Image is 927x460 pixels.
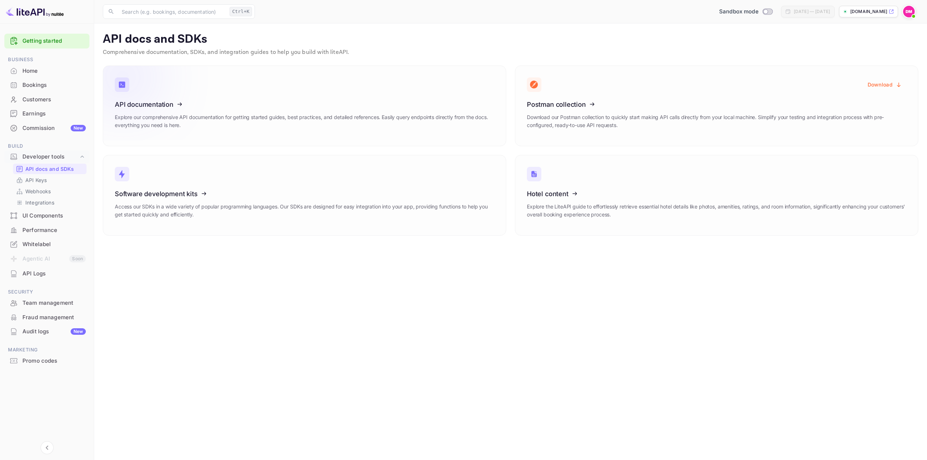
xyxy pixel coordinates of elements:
[103,155,506,236] a: Software development kitsAccess our SDKs in a wide variety of popular programming languages. Our ...
[903,6,915,17] img: Dylan McLean
[527,190,906,198] h3: Hotel content
[22,226,86,235] div: Performance
[71,125,86,131] div: New
[4,311,89,325] div: Fraud management
[719,8,759,16] span: Sandbox mode
[115,101,494,108] h3: API documentation
[25,176,47,184] p: API Keys
[515,155,918,236] a: Hotel contentExplore the LiteAPI guide to effortlessly retrieve essential hotel details like phot...
[115,190,494,198] h3: Software development kits
[4,107,89,121] div: Earnings
[22,96,86,104] div: Customers
[115,113,494,129] p: Explore our comprehensive API documentation for getting started guides, best practices, and detai...
[527,113,906,129] p: Download our Postman collection to quickly start making API calls directly from your local machin...
[4,325,89,338] a: Audit logsNew
[13,175,87,185] div: API Keys
[16,199,84,206] a: Integrations
[4,296,89,309] a: Team management
[4,311,89,324] a: Fraud management
[117,4,227,19] input: Search (e.g. bookings, documentation)
[22,270,86,278] div: API Logs
[103,48,918,57] p: Comprehensive documentation, SDKs, and integration guides to help you build with liteAPI.
[4,34,89,48] div: Getting started
[16,165,84,173] a: API docs and SDKs
[4,64,89,78] div: Home
[22,67,86,75] div: Home
[6,6,64,17] img: LiteAPI logo
[4,325,89,339] div: Audit logsNew
[4,78,89,92] a: Bookings
[22,212,86,220] div: UI Components
[4,64,89,77] a: Home
[115,203,494,219] p: Access our SDKs in a wide variety of popular programming languages. Our SDKs are designed for eas...
[4,288,89,296] span: Security
[13,164,87,174] div: API docs and SDKs
[22,153,79,161] div: Developer tools
[22,299,86,307] div: Team management
[4,237,89,252] div: Whitelabel
[16,176,84,184] a: API Keys
[13,186,87,197] div: Webhooks
[4,151,89,163] div: Developer tools
[4,237,89,251] a: Whitelabel
[4,121,89,135] a: CommissionNew
[4,209,89,223] div: UI Components
[4,93,89,107] div: Customers
[527,101,906,108] h3: Postman collection
[22,110,86,118] div: Earnings
[16,187,84,195] a: Webhooks
[4,142,89,150] span: Build
[22,357,86,365] div: Promo codes
[4,267,89,280] a: API Logs
[41,441,54,454] button: Collapse navigation
[103,32,918,47] p: API docs and SDKs
[22,313,86,322] div: Fraud management
[22,81,86,89] div: Bookings
[25,165,74,173] p: API docs and SDKs
[863,77,906,92] button: Download
[230,7,252,16] div: Ctrl+K
[22,328,86,336] div: Audit logs
[4,354,89,367] a: Promo codes
[4,346,89,354] span: Marketing
[4,107,89,120] a: Earnings
[13,197,87,208] div: Integrations
[4,223,89,237] div: Performance
[25,199,54,206] p: Integrations
[4,209,89,222] a: UI Components
[4,267,89,281] div: API Logs
[4,56,89,64] span: Business
[4,223,89,237] a: Performance
[25,187,51,195] p: Webhooks
[794,8,830,15] div: [DATE] — [DATE]
[850,8,887,15] p: [DOMAIN_NAME]
[22,240,86,249] div: Whitelabel
[71,328,86,335] div: New
[22,124,86,132] div: Commission
[103,66,506,146] a: API documentationExplore our comprehensive API documentation for getting started guides, best pra...
[527,203,906,219] p: Explore the LiteAPI guide to effortlessly retrieve essential hotel details like photos, amenities...
[22,37,86,45] a: Getting started
[4,93,89,106] a: Customers
[716,8,775,16] div: Switch to Production mode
